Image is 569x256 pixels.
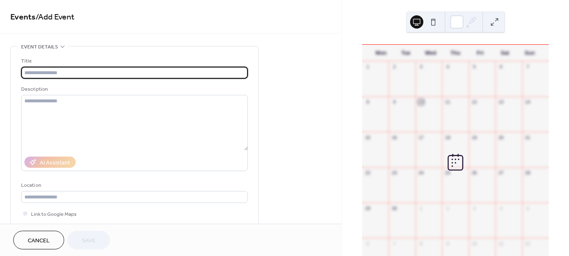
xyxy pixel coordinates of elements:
div: 29 [365,205,371,211]
a: Events [10,9,36,25]
div: 6 [498,64,504,70]
div: Location [21,181,246,190]
div: 3 [418,64,424,70]
div: 4 [444,64,451,70]
div: 12 [525,240,531,246]
div: Description [21,85,246,94]
div: 9 [391,99,397,105]
div: 5 [525,205,531,211]
div: 3 [471,205,478,211]
div: 30 [391,205,397,211]
div: Sat [492,45,517,61]
span: Event details [21,43,58,51]
div: 13 [498,99,504,105]
div: 1 [365,64,371,70]
div: 11 [444,99,451,105]
div: 8 [418,240,424,246]
div: 24 [418,170,424,176]
div: 26 [471,170,478,176]
div: 18 [444,134,451,140]
div: 16 [391,134,397,140]
div: 11 [498,240,504,246]
div: 14 [525,99,531,105]
div: 17 [418,134,424,140]
div: 8 [365,99,371,105]
div: 6 [365,240,371,246]
div: 23 [391,170,397,176]
div: 2 [444,205,451,211]
div: 15 [365,134,371,140]
div: Mon [369,45,394,61]
span: Link to Google Maps [31,210,77,219]
div: Fri [468,45,492,61]
div: 9 [444,240,451,246]
span: / Add Event [36,9,74,25]
div: 1 [418,205,424,211]
div: 25 [444,170,451,176]
div: Wed [418,45,443,61]
div: 22 [365,170,371,176]
div: 4 [498,205,504,211]
div: 7 [525,64,531,70]
button: Cancel [13,231,64,249]
div: 27 [498,170,504,176]
div: Tue [394,45,418,61]
div: 28 [525,170,531,176]
span: Cancel [28,237,50,245]
div: Title [21,57,246,65]
div: 20 [498,134,504,140]
div: 10 [471,240,478,246]
div: 19 [471,134,478,140]
div: 5 [471,64,478,70]
div: 21 [525,134,531,140]
div: 2 [391,64,397,70]
div: 7 [391,240,397,246]
div: 10 [418,99,424,105]
div: Thu [443,45,468,61]
div: 12 [471,99,478,105]
div: Sun [517,45,542,61]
